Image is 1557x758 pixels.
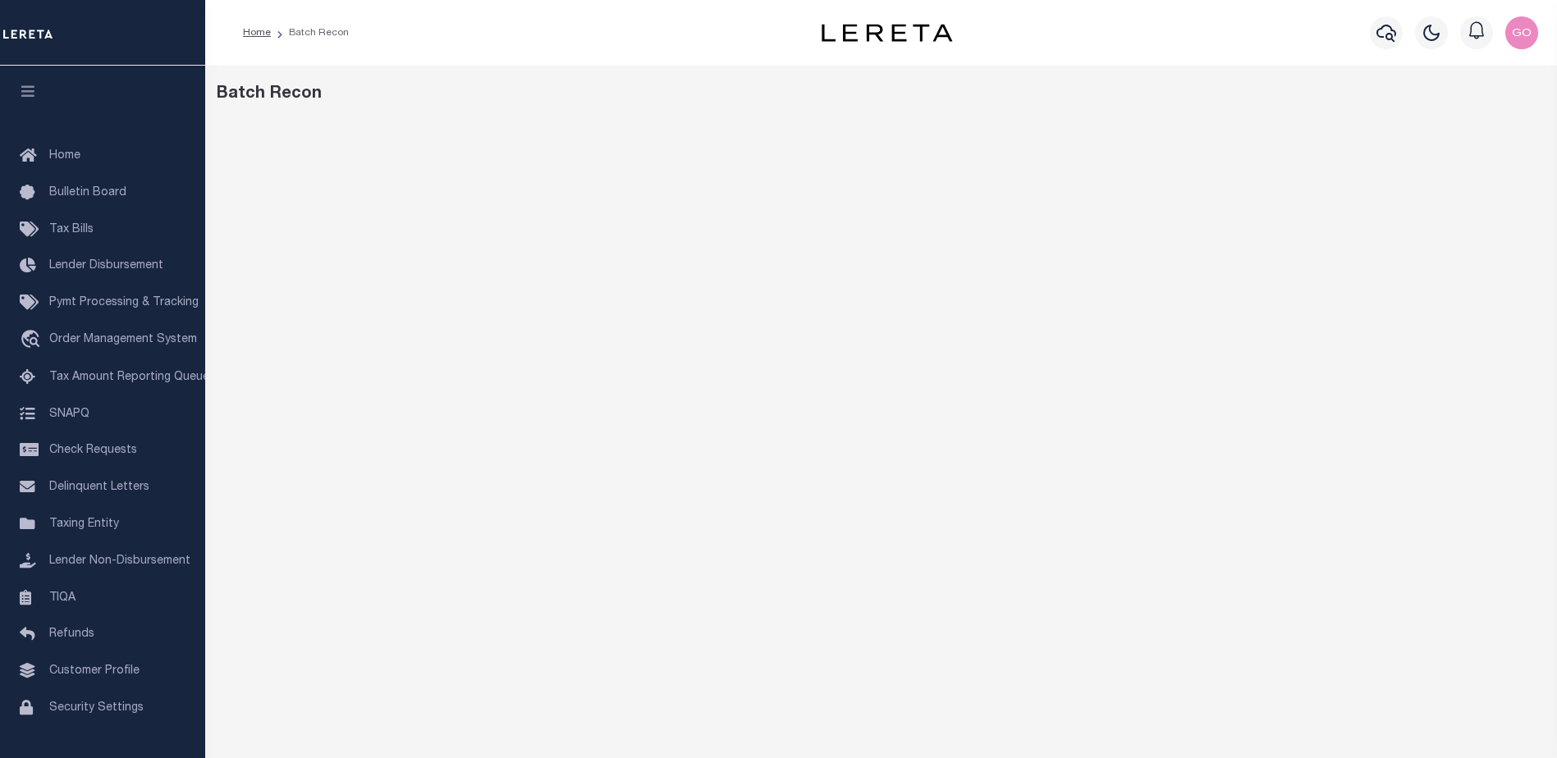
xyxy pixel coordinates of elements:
[49,187,126,199] span: Bulletin Board
[271,25,349,40] li: Batch Recon
[1505,16,1538,49] img: svg+xml;base64,PHN2ZyB4bWxucz0iaHR0cDovL3d3dy53My5vcmcvMjAwMC9zdmciIHBvaW50ZXItZXZlbnRzPSJub25lIi...
[822,24,953,42] img: logo-dark.svg
[49,702,144,714] span: Security Settings
[49,518,119,530] span: Taxing Entity
[49,665,140,677] span: Customer Profile
[49,445,137,456] span: Check Requests
[243,28,271,38] a: Home
[49,372,209,383] span: Tax Amount Reporting Queue
[217,82,1546,107] div: Batch Recon
[49,591,76,603] span: TIQA
[49,334,197,345] span: Order Management System
[49,408,89,419] span: SNAPQ
[49,260,163,272] span: Lender Disbursement
[49,628,94,640] span: Refunds
[49,150,80,162] span: Home
[49,297,199,308] span: Pymt Processing & Tracking
[20,330,46,351] i: travel_explore
[49,555,190,567] span: Lender Non-Disbursement
[49,224,94,235] span: Tax Bills
[49,482,149,493] span: Delinquent Letters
